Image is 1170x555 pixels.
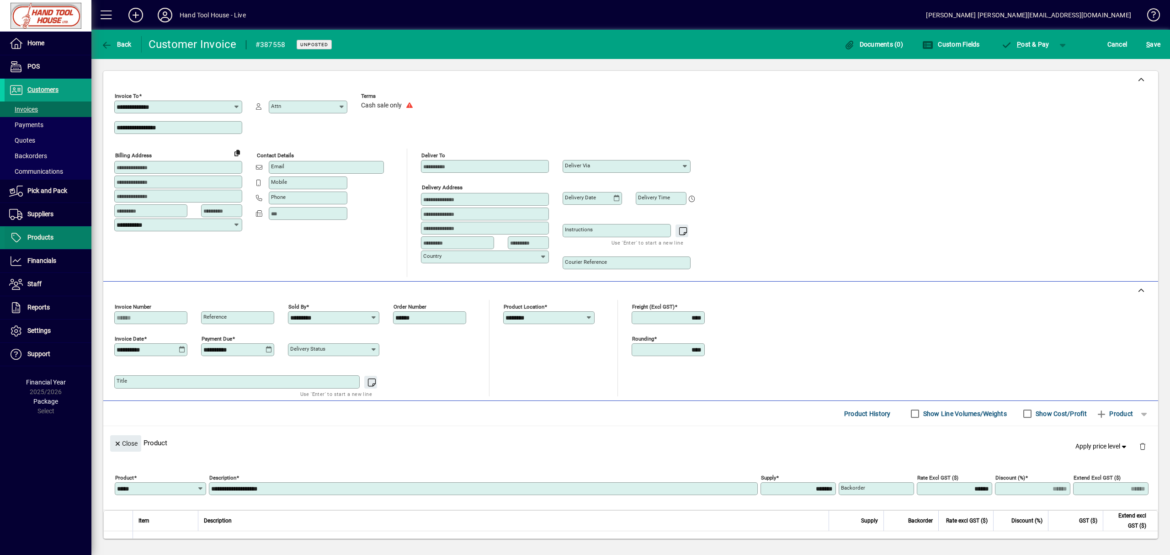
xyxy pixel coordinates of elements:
[761,475,776,481] mat-label: Supply
[9,168,63,175] span: Communications
[361,102,402,109] span: Cash sale only
[204,516,232,526] span: Description
[99,36,134,53] button: Back
[841,36,905,53] button: Documents (0)
[33,398,58,405] span: Package
[5,203,91,226] a: Suppliers
[5,180,91,203] a: Pick and Pack
[504,304,544,310] mat-label: Product location
[361,93,416,99] span: Terms
[138,516,149,526] span: Item
[271,103,281,109] mat-label: Attn
[115,93,139,99] mat-label: Invoice To
[1001,41,1049,48] span: ost & Pay
[5,226,91,249] a: Products
[271,179,287,185] mat-label: Mobile
[114,436,138,451] span: Close
[203,314,227,320] mat-label: Reference
[1075,442,1128,451] span: Apply price level
[921,409,1007,418] label: Show Line Volumes/Weights
[917,475,958,481] mat-label: Rate excl GST ($)
[632,336,654,342] mat-label: Rounding
[27,304,50,311] span: Reports
[5,148,91,164] a: Backorders
[946,516,988,526] span: Rate excl GST ($)
[1011,516,1042,526] span: Discount (%)
[202,336,232,342] mat-label: Payment due
[5,133,91,148] a: Quotes
[101,41,132,48] span: Back
[271,163,284,170] mat-label: Email
[5,117,91,133] a: Payments
[565,194,596,201] mat-label: Delivery date
[9,106,38,113] span: Invoices
[133,531,1158,555] div: [PERSON_NAME] 027 2923199 Has an acount with [GEOGRAPHIC_DATA]
[27,327,51,334] span: Settings
[1017,41,1021,48] span: P
[150,7,180,23] button: Profile
[5,55,91,78] a: POS
[149,37,237,52] div: Customer Invoice
[565,162,590,169] mat-label: Deliver via
[908,516,933,526] span: Backorder
[121,7,150,23] button: Add
[27,350,50,358] span: Support
[27,86,58,93] span: Customers
[926,8,1131,22] div: [PERSON_NAME] [PERSON_NAME][EMAIL_ADDRESS][DOMAIN_NAME]
[27,210,53,218] span: Suppliers
[115,304,151,310] mat-label: Invoice number
[840,406,894,422] button: Product History
[423,253,441,259] mat-label: Country
[1096,406,1133,421] span: Product
[27,39,44,47] span: Home
[5,296,91,319] a: Reports
[27,280,42,288] span: Staff
[1144,36,1163,53] button: Save
[288,304,306,310] mat-label: Sold by
[1074,475,1121,481] mat-label: Extend excl GST ($)
[5,164,91,179] a: Communications
[103,426,1158,459] div: Product
[230,145,245,160] button: Copy to Delivery address
[9,121,43,128] span: Payments
[632,304,675,310] mat-label: Freight (excl GST)
[1072,438,1132,455] button: Apply price level
[1109,511,1146,531] span: Extend excl GST ($)
[1146,41,1150,48] span: S
[1132,442,1154,450] app-page-header-button: Delete
[5,32,91,55] a: Home
[841,485,865,491] mat-label: Backorder
[421,152,445,159] mat-label: Deliver To
[5,320,91,342] a: Settings
[995,475,1025,481] mat-label: Discount (%)
[115,475,134,481] mat-label: Product
[9,137,35,144] span: Quotes
[91,36,142,53] app-page-header-button: Back
[844,41,903,48] span: Documents (0)
[394,304,426,310] mat-label: Order number
[115,336,144,342] mat-label: Invoice date
[5,250,91,272] a: Financials
[1146,37,1160,52] span: ave
[117,378,127,384] mat-label: Title
[27,63,40,70] span: POS
[1079,516,1097,526] span: GST ($)
[565,226,593,233] mat-label: Instructions
[861,516,878,526] span: Supply
[844,406,891,421] span: Product History
[920,36,982,53] button: Custom Fields
[1107,37,1127,52] span: Cancel
[5,273,91,296] a: Staff
[255,37,286,52] div: #387558
[5,101,91,117] a: Invoices
[209,475,236,481] mat-label: Description
[638,194,670,201] mat-label: Delivery time
[1034,409,1087,418] label: Show Cost/Profit
[1132,435,1154,457] button: Delete
[271,194,286,200] mat-label: Phone
[27,234,53,241] span: Products
[5,343,91,366] a: Support
[997,36,1054,53] button: Post & Pay
[108,439,144,447] app-page-header-button: Close
[1140,2,1159,32] a: Knowledge Base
